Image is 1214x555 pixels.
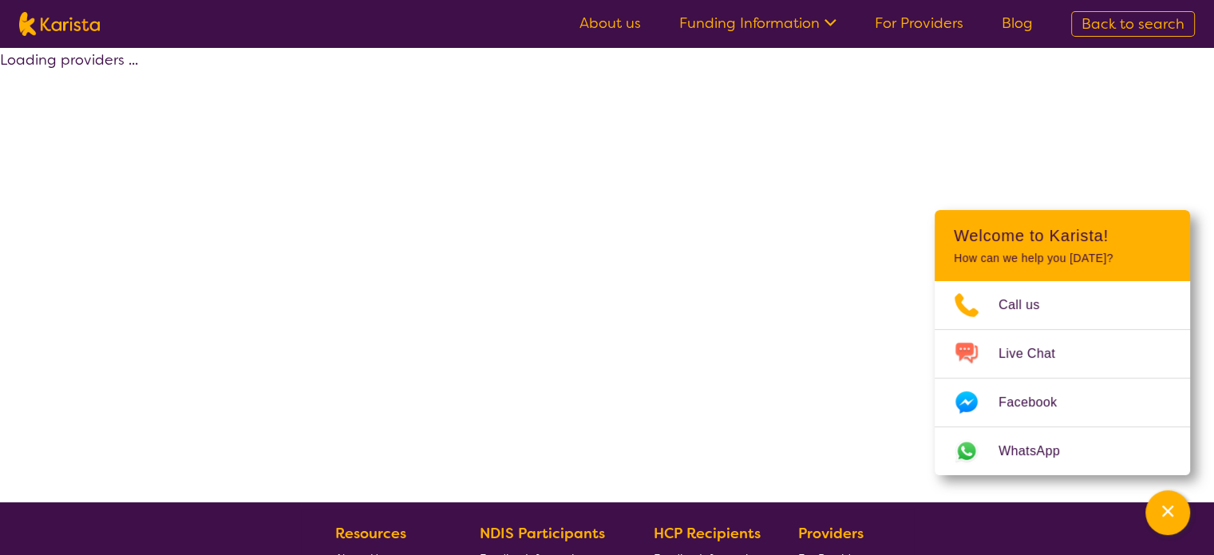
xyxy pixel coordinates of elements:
[1002,14,1033,33] a: Blog
[935,427,1190,475] a: Web link opens in a new tab.
[1082,14,1184,34] span: Back to search
[998,293,1059,317] span: Call us
[654,524,761,543] b: HCP Recipients
[998,390,1076,414] span: Facebook
[998,342,1074,366] span: Live Chat
[1071,11,1195,37] a: Back to search
[954,252,1171,265] p: How can we help you [DATE]?
[935,210,1190,475] div: Channel Menu
[579,14,641,33] a: About us
[679,14,836,33] a: Funding Information
[798,524,864,543] b: Providers
[935,281,1190,475] ul: Choose channel
[480,524,605,543] b: NDIS Participants
[335,524,406,543] b: Resources
[998,439,1079,463] span: WhatsApp
[954,226,1171,245] h2: Welcome to Karista!
[1145,490,1190,535] button: Channel Menu
[19,12,100,36] img: Karista logo
[875,14,963,33] a: For Providers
